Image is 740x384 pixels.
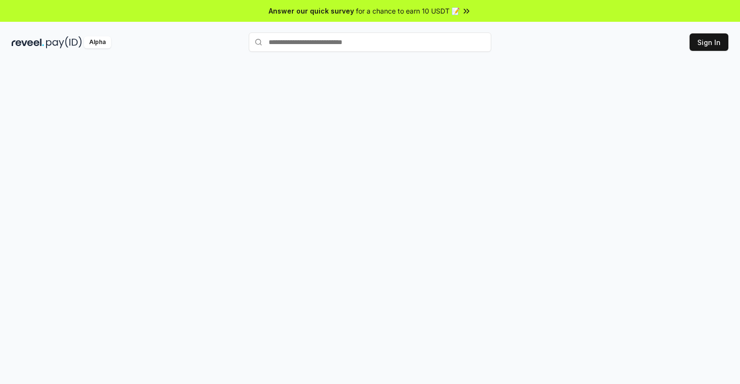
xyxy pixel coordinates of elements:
[690,33,728,51] button: Sign In
[12,36,44,48] img: reveel_dark
[356,6,460,16] span: for a chance to earn 10 USDT 📝
[84,36,111,48] div: Alpha
[46,36,82,48] img: pay_id
[269,6,354,16] span: Answer our quick survey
